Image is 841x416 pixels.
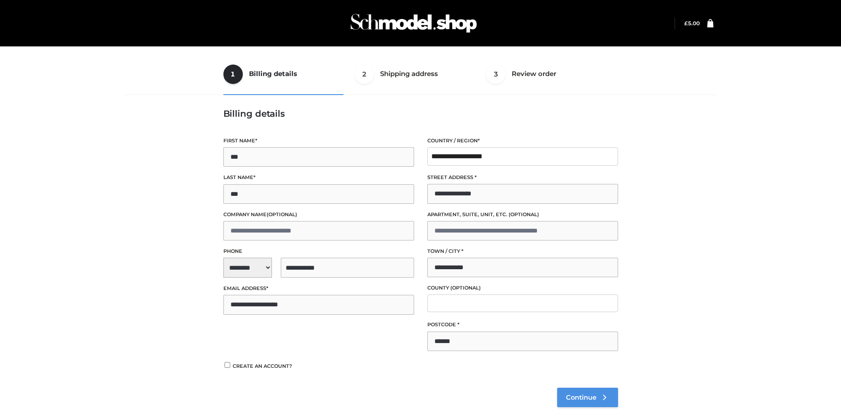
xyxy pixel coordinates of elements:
span: Continue [566,393,596,401]
label: Last name [223,173,414,182]
span: (optional) [509,211,539,218]
h3: Billing details [223,108,618,119]
span: (optional) [450,285,481,291]
label: Apartment, suite, unit, etc. [427,210,618,219]
label: County [427,284,618,292]
label: Town / City [427,247,618,256]
label: Postcode [427,321,618,329]
span: Create an account? [233,363,292,369]
label: Email address [223,284,414,293]
label: Street address [427,173,618,182]
input: Create an account? [223,362,231,368]
bdi: 5.00 [684,20,700,27]
label: First name [223,137,414,145]
span: (optional) [267,211,297,218]
a: Continue [557,388,618,407]
label: Company name [223,210,414,219]
a: £5.00 [684,20,700,27]
label: Country / Region [427,137,618,145]
img: Schmodel Admin 964 [347,6,480,41]
span: £ [684,20,688,27]
label: Phone [223,247,414,256]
